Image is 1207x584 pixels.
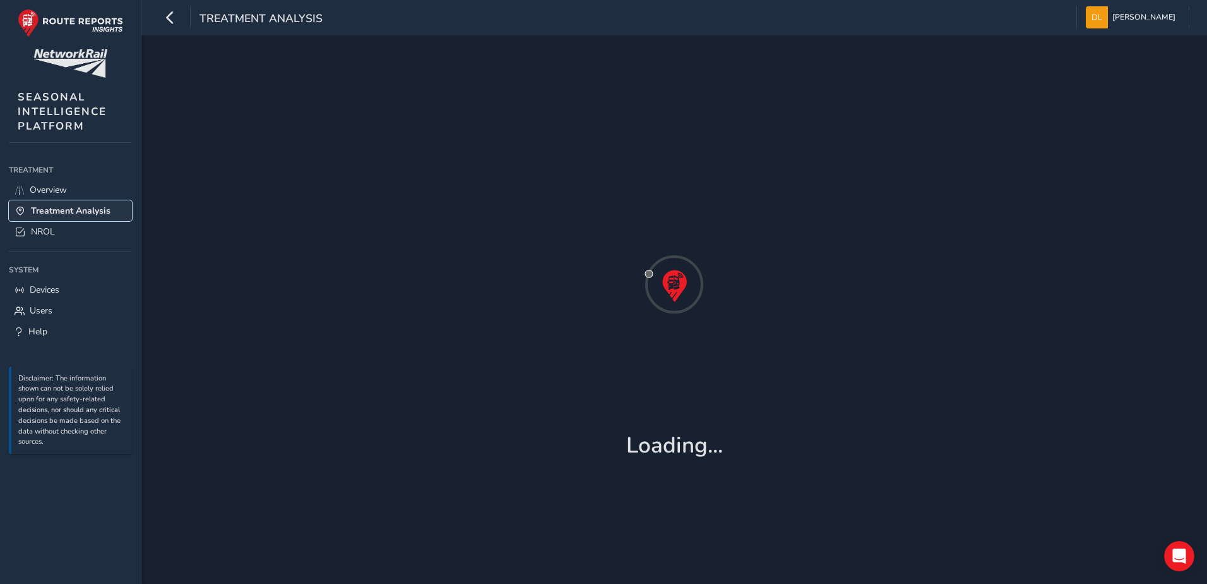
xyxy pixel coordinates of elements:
span: Devices [30,284,59,296]
span: Treatment Analysis [199,11,323,28]
span: Overview [30,184,67,196]
span: Treatment Analysis [31,205,110,217]
img: rr logo [18,9,123,37]
img: customer logo [33,49,107,78]
span: [PERSON_NAME] [1112,6,1175,28]
div: Treatment [9,161,132,179]
a: Overview [9,179,132,200]
span: Help [28,325,47,338]
a: Users [9,300,132,321]
a: Devices [9,279,132,300]
h1: Loading... [626,432,723,459]
p: Disclaimer: The information shown can not be solely relied upon for any safety-related decisions,... [18,374,126,448]
img: diamond-layout [1086,6,1108,28]
button: [PERSON_NAME] [1086,6,1180,28]
span: NROL [31,226,55,238]
a: NROL [9,221,132,242]
div: System [9,260,132,279]
iframe: Intercom live chat [1164,541,1194,571]
a: Help [9,321,132,342]
span: SEASONAL INTELLIGENCE PLATFORM [18,90,107,133]
span: Users [30,305,52,317]
a: Treatment Analysis [9,200,132,221]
